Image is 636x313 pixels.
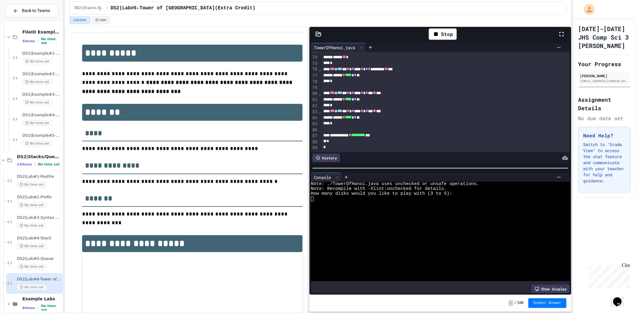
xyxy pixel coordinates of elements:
[22,306,35,310] span: 8 items
[17,182,46,187] span: No time set
[17,162,32,166] span: 14 items
[533,301,561,305] span: Submit Answer
[91,16,110,24] button: Grade
[2,2,42,38] div: Chat with us now!Close
[311,97,318,103] div: 81
[311,43,366,52] div: TowerOfHanoi.java
[37,305,39,310] span: •
[318,91,321,96] span: Fold line
[69,16,90,24] button: Lesson
[311,115,318,121] div: 84
[17,154,62,159] span: DS2|Stacks/Queues
[318,67,321,72] span: Fold line
[578,115,631,122] div: No due date set
[311,127,318,133] div: 86
[5,4,58,17] button: Back to Teams
[75,6,104,11] span: DS2|Stacks/Queues
[583,132,625,139] h3: Need Help?
[22,100,52,105] span: No time set
[37,39,39,43] span: •
[38,162,60,166] span: No time set
[17,256,62,261] span: DS2|Lab#5-Queue
[22,296,62,302] span: Example Labs
[22,51,62,56] span: DS1|Example#1-Highest Final V1
[22,141,52,146] span: No time set
[22,79,52,85] span: No time set
[41,304,62,312] span: No time set
[429,28,457,40] div: Stop
[532,285,570,293] div: Show display
[311,73,318,79] div: 77
[580,79,629,83] div: [EMAIL_ADDRESS][DOMAIN_NAME]
[517,301,524,305] span: 100
[508,300,513,306] span: -
[311,191,452,196] span: How many disks would you like to play with (3 to 5):
[311,182,479,187] span: Note: ./TowerOfHanoi.java uses unchecked or unsafe operations.
[311,91,318,97] div: 80
[580,73,629,78] div: [PERSON_NAME]
[311,174,334,180] div: Console
[34,162,36,167] span: •
[17,215,62,220] span: DS2|Lab#3-Syntax Checker
[311,79,318,85] div: 78
[583,142,625,184] p: Switch to "Grade View" to access the chat feature and communicate with your teacher for help and ...
[311,66,318,72] div: 76
[311,61,318,67] div: 75
[41,37,62,45] span: No time set
[318,109,321,114] span: Fold line
[586,263,630,288] iframe: chat widget
[17,264,46,270] span: No time set
[22,113,62,118] span: DS1|Example#4-Highest Final V4
[311,54,318,60] div: 74
[22,8,50,14] span: Back to Teams
[311,103,318,109] div: 82
[311,187,447,191] span: Note: Recompile with -Xlint:unchecked for details.
[578,60,631,68] h2: Your Progress
[577,2,596,16] div: My Account
[17,174,62,179] span: DS2|Lab#1-PostFix
[311,139,318,145] div: 88
[17,277,62,282] span: DS2|Lab#6-Tower of [GEOGRAPHIC_DATA](Extra Credit)
[578,24,631,50] h1: [DATE]-[DATE] JHS Comp Sci 3 [PERSON_NAME]
[17,243,46,249] span: No time set
[311,121,318,127] div: 85
[528,298,566,308] button: Submit Answer
[106,6,108,11] span: /
[22,133,62,138] span: DS1|Example#5-GradeSheet
[311,133,318,139] div: 87
[311,44,358,51] div: TowerOfHanoi.java
[17,195,62,200] span: DS2|Lab#2-Prefix
[17,223,46,228] span: No time set
[311,145,318,151] div: 89
[311,109,318,115] div: 83
[22,29,62,35] span: FileIO Example Labs
[514,301,516,305] span: /
[311,173,341,182] div: Console
[312,154,340,162] div: History
[578,95,631,112] h2: Assignment Details
[22,72,62,77] span: DS1|Example#2-Highest Final V2
[110,5,255,12] span: DS2|Lab#6-Tower of Hanoi(Extra Credit)
[17,202,46,208] span: No time set
[22,120,52,126] span: No time set
[22,92,62,97] span: DS1|Example#3-Highest Final V3
[611,289,630,307] iframe: chat widget
[17,236,62,241] span: DS2|Lab#4-Stack
[22,59,52,64] span: No time set
[22,39,35,43] span: 5 items
[311,85,318,91] div: 79
[17,284,46,290] span: No time set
